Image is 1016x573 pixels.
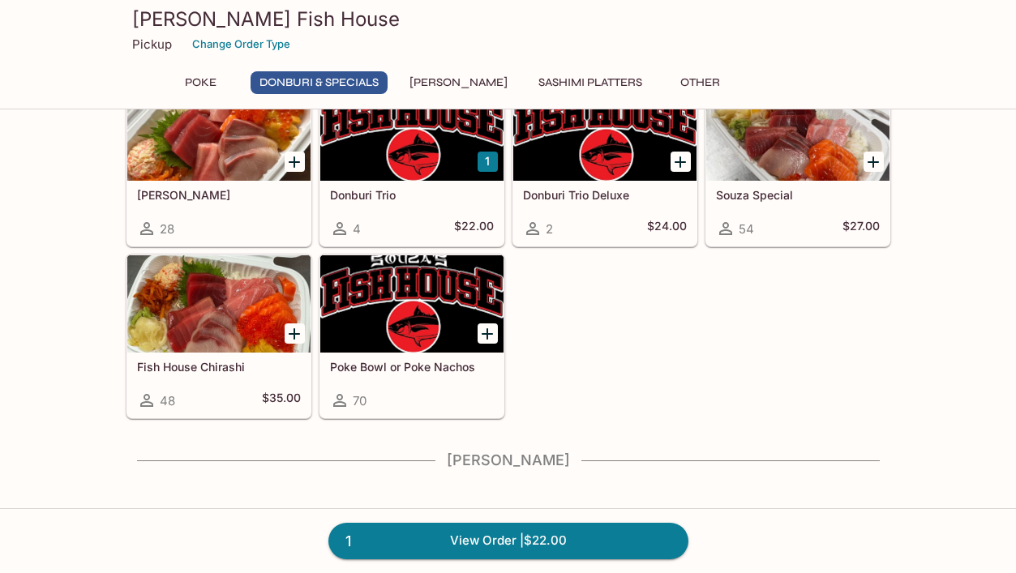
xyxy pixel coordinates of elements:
p: Pickup [132,36,172,52]
h4: [PERSON_NAME] [126,451,891,469]
span: 70 [353,393,367,408]
div: Sashimi Donburis [127,83,311,181]
button: [PERSON_NAME] [401,71,517,94]
h5: $35.00 [262,391,301,410]
a: Donburi Trio4$22.00 [319,83,504,246]
a: Souza Special54$27.00 [705,83,890,246]
div: Fish House Chirashi [127,255,311,353]
h3: [PERSON_NAME] Fish House [132,6,885,32]
h5: Donburi Trio Deluxe [523,188,687,202]
a: 1View Order |$22.00 [328,523,688,558]
div: Souza Special [706,83,890,181]
h5: $24.00 [647,219,687,238]
button: Sashimi Platters [529,71,651,94]
h5: $27.00 [842,219,880,238]
button: Add Poke Bowl or Poke Nachos [478,323,498,344]
button: Change Order Type [185,32,298,57]
a: Fish House Chirashi48$35.00 [126,254,311,418]
button: Poke [165,71,238,94]
button: Add Donburi Trio [478,152,498,172]
button: Donburi & Specials [251,71,388,94]
button: Add Fish House Chirashi [285,323,305,344]
span: 48 [160,393,175,408]
h5: Poke Bowl or Poke Nachos [330,360,494,374]
span: 54 [739,221,754,237]
h5: [PERSON_NAME] [137,188,301,202]
h5: Donburi Trio [330,188,494,202]
div: Donburi Trio [320,83,504,181]
span: 4 [353,221,361,237]
span: 1 [336,530,361,553]
button: Add Sashimi Donburis [285,152,305,172]
a: Donburi Trio Deluxe2$24.00 [512,83,697,246]
button: Other [664,71,737,94]
h5: Fish House Chirashi [137,360,301,374]
h5: $22.00 [454,219,494,238]
button: Add Souza Special [864,152,884,172]
div: Poke Bowl or Poke Nachos [320,255,504,353]
span: 2 [546,221,553,237]
button: Add Donburi Trio Deluxe [671,152,691,172]
div: Donburi Trio Deluxe [513,83,697,181]
a: Poke Bowl or Poke Nachos70 [319,254,504,418]
h5: Souza Special [716,188,880,202]
span: 28 [160,221,174,237]
a: [PERSON_NAME]28 [126,83,311,246]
